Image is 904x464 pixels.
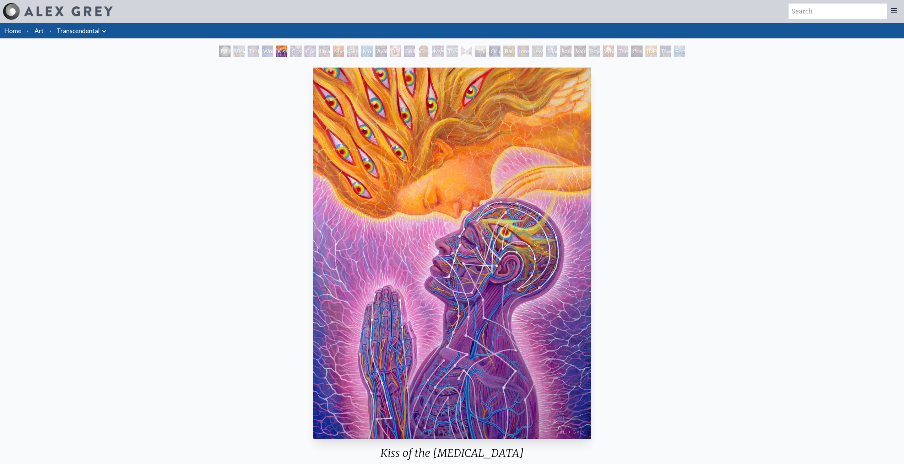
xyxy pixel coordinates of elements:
[546,46,557,57] div: Diamond Being
[404,46,415,57] div: Collective Vision
[617,46,628,57] div: The Great Turn
[560,46,572,57] div: Song of Vajra Being
[313,68,591,439] img: Kiss-of-the-Muse-2011-Alex-Grey-watermarked.jpg
[361,46,373,57] div: Monochord
[347,46,358,57] div: Glimpsing the Empyrean
[319,46,330,57] div: Love is a Cosmic Force
[789,4,887,19] input: Search
[4,27,21,34] a: Home
[219,46,231,57] div: Polar Unity Spiral
[518,46,529,57] div: Interbeing
[461,46,472,57] div: Hands that See
[248,46,259,57] div: Tantra
[304,46,316,57] div: Cosmic Artist
[47,23,54,38] li: ·
[446,46,458,57] div: Theologue
[589,46,600,57] div: Peyote Being
[233,46,245,57] div: Visionary Origin of Language
[34,26,44,36] a: Art
[489,46,500,57] div: Original Face
[645,46,657,57] div: [DEMOGRAPHIC_DATA]
[333,46,344,57] div: Mysteriosa 2
[603,46,614,57] div: White Light
[418,46,429,57] div: Cosmic [DEMOGRAPHIC_DATA]
[475,46,486,57] div: Transfiguration
[24,23,32,38] li: ·
[674,46,685,57] div: Ecstasy
[503,46,515,57] div: Bardo Being
[532,46,543,57] div: Jewel Being
[631,46,643,57] div: Cosmic Consciousness
[276,46,287,57] div: Kiss of the [MEDICAL_DATA]
[390,46,401,57] div: DMT - The Spirit Molecule
[290,46,302,57] div: Cosmic Creativity
[432,46,444,57] div: Mystic Eye
[375,46,387,57] div: Ayahuasca Visitation
[660,46,671,57] div: Toward the One
[262,46,273,57] div: Wonder
[57,26,100,36] a: Transcendental
[574,46,586,57] div: Vajra Being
